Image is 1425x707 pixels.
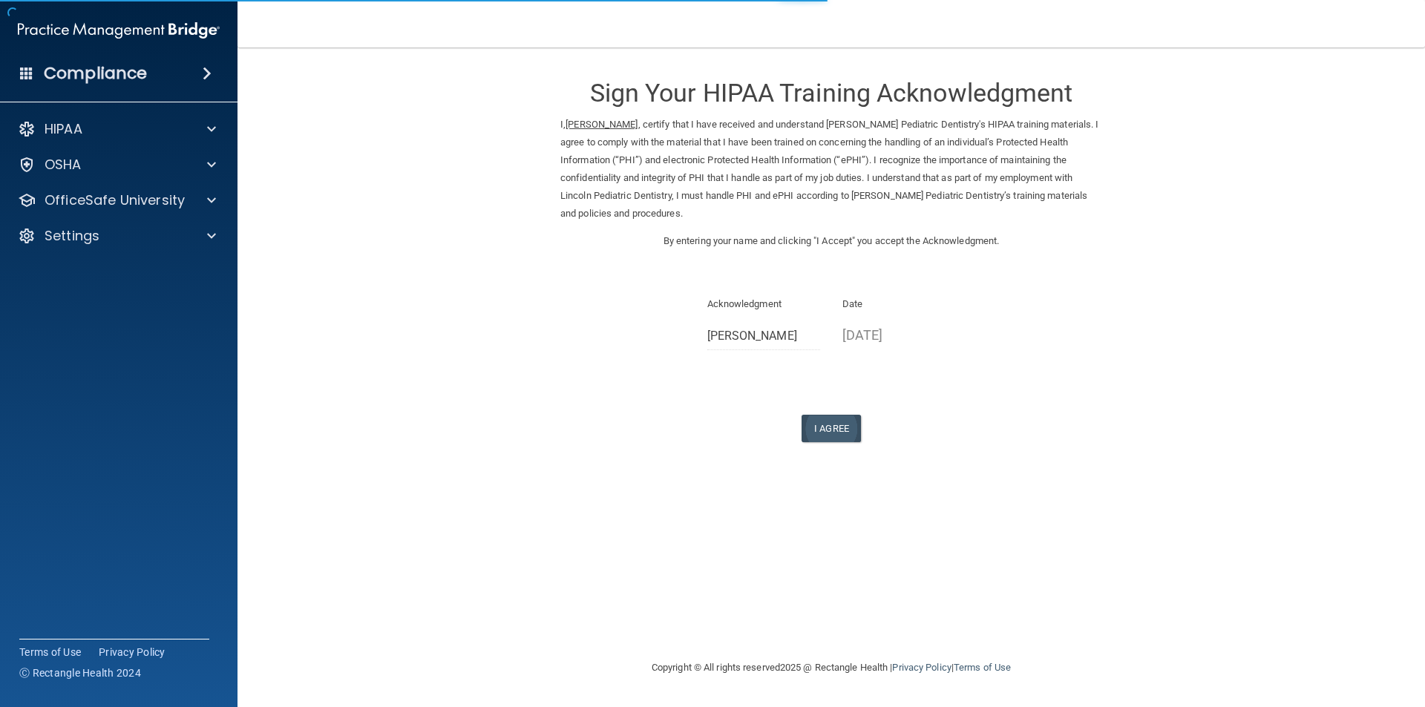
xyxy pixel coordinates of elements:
a: Terms of Use [954,662,1011,673]
h4: Compliance [44,63,147,84]
a: Privacy Policy [892,662,951,673]
ins: [PERSON_NAME] [566,119,638,130]
button: I Agree [802,415,861,442]
img: PMB logo [18,16,220,45]
a: Settings [18,227,216,245]
div: Copyright © All rights reserved 2025 @ Rectangle Health | | [560,644,1102,691]
p: I, , certify that I have received and understand [PERSON_NAME] Pediatric Dentistry's HIPAA traini... [560,116,1102,223]
h3: Sign Your HIPAA Training Acknowledgment [560,79,1102,107]
p: OfficeSafe University [45,191,185,209]
a: HIPAA [18,120,216,138]
a: OSHA [18,156,216,174]
a: OfficeSafe University [18,191,216,209]
a: Privacy Policy [99,645,166,660]
a: Terms of Use [19,645,81,660]
p: Acknowledgment [707,295,821,313]
p: [DATE] [842,323,956,347]
p: Date [842,295,956,313]
span: Ⓒ Rectangle Health 2024 [19,665,141,680]
p: HIPAA [45,120,82,138]
input: Full Name [707,323,821,350]
p: Settings [45,227,99,245]
p: OSHA [45,156,82,174]
p: By entering your name and clicking "I Accept" you accept the Acknowledgment. [560,232,1102,250]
